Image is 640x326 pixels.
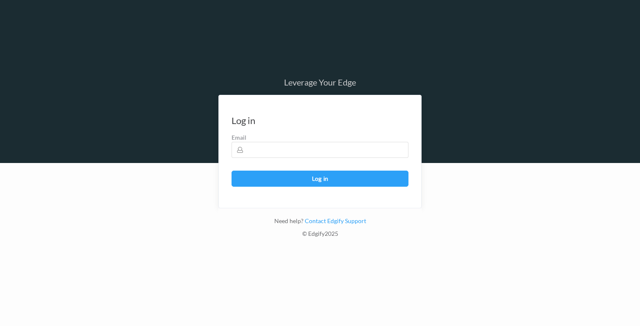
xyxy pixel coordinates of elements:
[232,116,255,125] div: Log in
[232,133,408,142] label: Email
[232,171,408,187] button: Log in
[218,217,422,229] div: Need help?
[218,229,422,242] div: © Edgify 2025
[303,217,366,224] a: Contact Edgify Support
[218,78,422,86] div: Leverage Your Edge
